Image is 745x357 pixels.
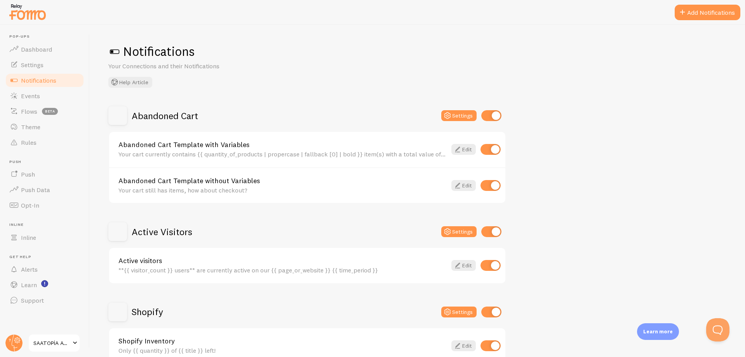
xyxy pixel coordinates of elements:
div: **{{ visitor_count }} users** are currently active on our {{ page_or_website }} {{ time_period }} [118,267,447,274]
a: Rules [5,135,85,150]
span: Push [21,170,35,178]
span: Learn [21,281,37,289]
a: Active visitors [118,257,447,264]
img: Abandoned Cart [108,106,127,125]
a: Theme [5,119,85,135]
svg: <p>Watch New Feature Tutorials!</p> [41,280,48,287]
span: Push Data [21,186,50,194]
a: Dashboard [5,42,85,57]
a: Support [5,293,85,308]
a: Edit [451,144,476,155]
span: Inline [21,234,36,241]
span: Alerts [21,265,38,273]
a: Push [5,166,85,182]
a: Events [5,88,85,104]
span: Dashboard [21,45,52,53]
button: Settings [441,226,477,237]
a: Shopify Inventory [118,338,447,345]
a: Opt-In [5,198,85,213]
img: Shopify [108,303,127,321]
h1: Notifications [108,43,726,59]
button: Settings [441,307,477,317]
a: Abandoned Cart Template with Variables [118,141,447,148]
span: Get Help [9,255,85,260]
a: Learn [5,277,85,293]
h2: Shopify [132,306,163,318]
a: Notifications [5,73,85,88]
span: Support [21,296,44,304]
img: fomo-relay-logo-orange.svg [8,2,47,22]
button: Settings [441,110,477,121]
a: Push Data [5,182,85,198]
div: Your cart still has items, how about checkout? [118,187,447,194]
img: Active Visitors [108,222,127,241]
p: Your Connections and their Notifications [108,62,295,71]
button: Help Article [108,77,152,88]
div: Your cart currently contains {{ quantity_of_products | propercase | fallback [0] | bold }} item(s... [118,151,447,158]
div: Only {{ quantity }} of {{ title }} left! [118,347,447,354]
a: Settings [5,57,85,73]
p: Learn more [643,328,673,335]
a: Flows beta [5,104,85,119]
a: Edit [451,260,476,271]
span: beta [42,108,58,115]
a: Alerts [5,262,85,277]
div: Learn more [637,323,679,340]
a: Edit [451,180,476,191]
a: Abandoned Cart Template without Variables [118,177,447,184]
span: Notifications [21,76,56,84]
span: Opt-In [21,201,39,209]
span: SAATOPİA AVM [33,338,70,348]
iframe: Help Scout Beacon - Open [706,318,729,341]
span: Inline [9,222,85,227]
span: Rules [21,139,37,146]
a: Inline [5,230,85,245]
span: Push [9,159,85,165]
span: Flows [21,107,37,115]
a: Edit [451,340,476,351]
span: Theme [21,123,40,131]
a: SAATOPİA AVM [28,334,80,352]
h2: Active Visitors [132,226,192,238]
span: Pop-ups [9,34,85,39]
span: Events [21,92,40,100]
span: Settings [21,61,44,69]
h2: Abandoned Cart [132,110,198,122]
